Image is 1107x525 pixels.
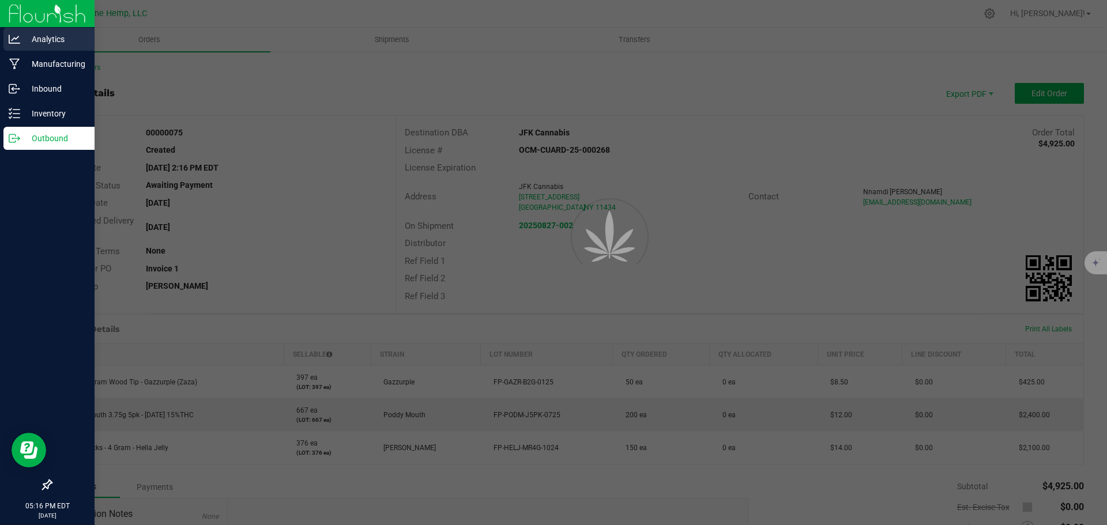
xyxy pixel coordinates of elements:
[9,83,20,95] inline-svg: Inbound
[20,82,89,96] p: Inbound
[5,501,89,511] p: 05:16 PM EDT
[9,33,20,45] inline-svg: Analytics
[12,433,46,467] iframe: Resource center
[20,131,89,145] p: Outbound
[20,107,89,120] p: Inventory
[20,57,89,71] p: Manufacturing
[5,511,89,520] p: [DATE]
[9,133,20,144] inline-svg: Outbound
[20,32,89,46] p: Analytics
[9,108,20,119] inline-svg: Inventory
[9,58,20,70] inline-svg: Manufacturing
